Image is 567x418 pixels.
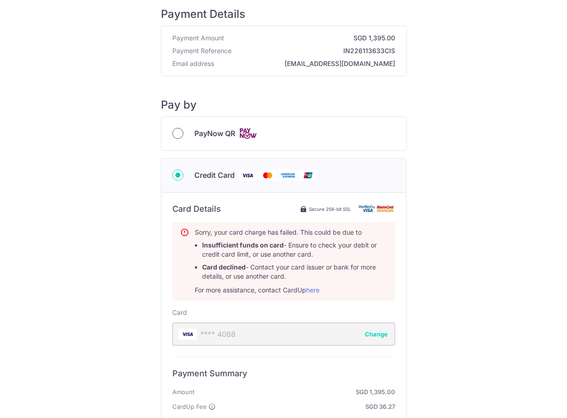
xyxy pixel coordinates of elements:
strong: SGD 1,395.00 [228,33,395,43]
div: Credit Card Visa Mastercard American Express Union Pay [172,170,395,181]
img: Mastercard [259,170,277,181]
span: Secure 256-bit SSL [309,205,351,213]
span: Payment Reference [172,46,231,55]
span: Credit Card [194,170,235,181]
img: Visa [238,170,257,181]
label: Card [172,308,187,317]
span: PayNow QR [194,128,235,139]
h5: Payment Details [161,7,407,21]
b: Insufficient funds on card [202,241,284,249]
span: Amount [172,386,194,397]
img: Cards logo [239,128,257,139]
strong: SGD 36.27 [220,401,395,412]
button: Change [365,330,388,339]
span: CardUp Fee [172,401,207,412]
span: Payment Amount [172,33,224,43]
strong: IN226113633CIS [235,46,395,55]
li: - Contact your card issuer or bank for more details, or use another card. [202,263,387,281]
h6: Payment Summary [172,368,395,379]
b: Card declined [202,263,246,271]
span: Email address [172,59,214,68]
img: Card secure [358,205,395,213]
li: - Ensure to check your debit or credit card limit, or use another card. [202,241,387,259]
img: Union Pay [299,170,317,181]
a: here [306,286,319,294]
div: PayNow QR Cards logo [172,128,395,139]
h6: Card Details [172,203,221,214]
strong: [EMAIL_ADDRESS][DOMAIN_NAME] [218,59,395,68]
img: American Express [279,170,297,181]
strong: SGD 1,395.00 [198,386,395,397]
div: Sorry, your card charge has failed. This could be due to For more assistance, contact CardUp [195,228,387,295]
h5: Pay by [161,98,407,112]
